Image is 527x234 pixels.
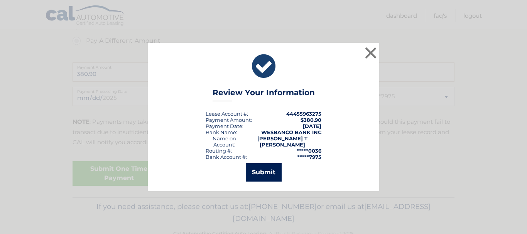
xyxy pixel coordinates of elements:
span: Payment Date [206,123,242,129]
div: Name on Account: [206,135,243,148]
button: Submit [246,163,282,182]
div: Routing #: [206,148,232,154]
div: Bank Account #: [206,154,247,160]
div: Lease Account #: [206,111,248,117]
strong: 44455963275 [286,111,321,117]
div: : [206,123,243,129]
div: Payment Amount: [206,117,252,123]
button: × [363,45,378,61]
div: Bank Name: [206,129,237,135]
strong: [PERSON_NAME] T [PERSON_NAME] [257,135,307,148]
strong: WESBANCO BANK INC [261,129,321,135]
span: [DATE] [303,123,321,129]
span: $380.90 [301,117,321,123]
h3: Review Your Information [213,88,315,101]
